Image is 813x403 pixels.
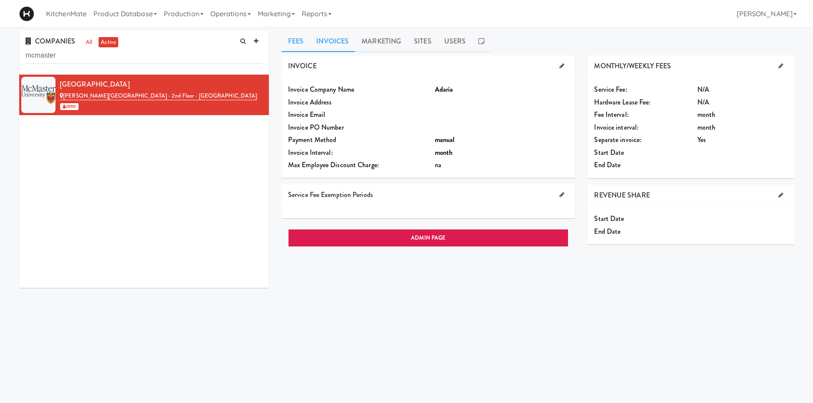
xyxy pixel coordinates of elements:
[594,190,650,200] span: REVENUE SHARE
[438,31,472,52] a: Users
[594,148,624,157] span: Start Date
[594,226,621,236] span: End Date
[435,135,455,145] b: manual
[288,135,336,145] span: Payment Method
[697,84,709,94] span: N/A
[697,97,709,107] span: N/A
[288,148,333,157] span: Invoice Interval:
[288,122,344,132] span: Invoice PO Number
[288,110,325,119] span: Invoice Email
[60,103,79,110] span: 2000
[84,37,94,48] a: all
[697,133,787,146] div: Yes
[288,229,568,247] a: ADMIN PAGE
[282,31,310,52] a: Fees
[19,6,34,21] img: Micromart
[594,122,638,132] span: Invoice interval:
[288,160,379,170] span: Max Employee Discount Charge:
[408,31,438,52] a: Sites
[435,148,453,157] b: month
[594,160,621,170] span: End Date
[19,75,269,115] li: [GEOGRAPHIC_DATA][PERSON_NAME][GEOGRAPHIC_DATA] - 2nd Floor - [GEOGRAPHIC_DATA] 2000
[99,37,118,48] a: active
[594,135,641,145] span: Separate invoice:
[594,110,628,119] span: Fee Interval:
[355,31,408,52] a: Marketing
[697,122,716,132] span: month
[288,97,332,107] span: Invoice Address
[310,31,355,52] a: Invoices
[594,61,671,71] span: MONTHLY/WEEKLY FEES
[435,84,453,94] b: Adaria
[594,84,627,94] span: Service Fee:
[60,92,257,100] a: [PERSON_NAME][GEOGRAPHIC_DATA] - 2nd Floor - [GEOGRAPHIC_DATA]
[288,190,373,200] span: Service Fee Exemption Periods
[26,36,75,46] span: COMPANIES
[594,214,624,223] span: Start Date
[288,61,317,71] span: INVOICE
[60,78,262,91] div: [GEOGRAPHIC_DATA]
[288,84,354,94] span: Invoice Company Name
[435,159,569,171] div: na
[594,97,650,107] span: Hardware Lease Fee:
[26,48,262,64] input: Search company
[697,110,716,119] span: month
